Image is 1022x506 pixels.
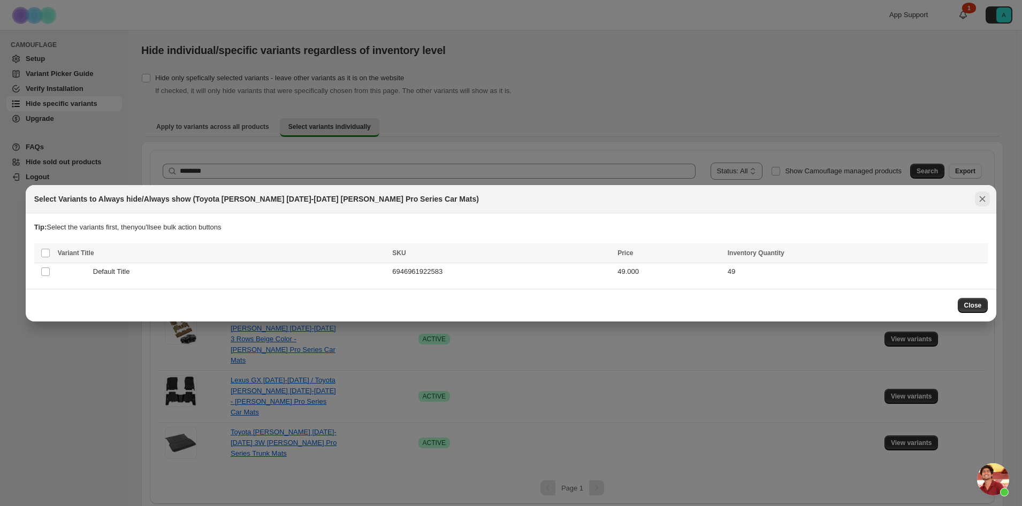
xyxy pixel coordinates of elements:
div: Open chat [977,463,1009,495]
td: 6946961922583 [389,263,614,280]
span: Close [964,301,982,310]
span: Price [617,249,633,257]
span: Variant Title [58,249,94,257]
span: Default Title [93,266,136,277]
span: Inventory Quantity [728,249,784,257]
span: SKU [392,249,406,257]
td: 49 [724,263,988,280]
button: Close [975,191,990,206]
button: Close [958,298,988,313]
p: Select the variants first, then you'll see bulk action buttons [34,222,988,233]
h2: Select Variants to Always hide/Always show (Toyota [PERSON_NAME] [DATE]-[DATE] [PERSON_NAME] Pro ... [34,194,479,204]
strong: Tip: [34,223,47,231]
td: 49.000 [614,263,724,280]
